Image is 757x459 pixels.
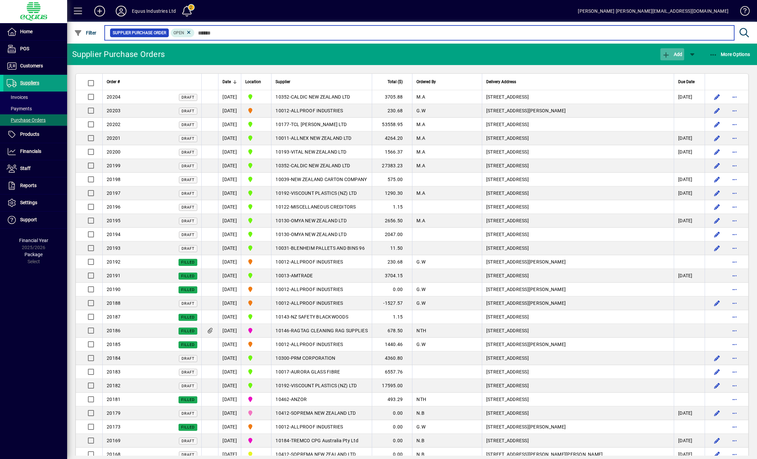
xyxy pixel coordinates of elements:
[291,245,365,251] span: BLENHEIM PALLETS AND BINS 96
[372,131,412,145] td: 4264.20
[729,256,740,267] button: More options
[182,246,195,251] span: Draft
[245,175,267,183] span: 1B BLENHEIM
[271,200,372,214] td: -
[245,107,267,115] span: 4S SOUTHERN
[275,177,289,182] span: 10039
[482,200,674,214] td: [STREET_ADDRESS]
[678,78,695,85] span: Due Date
[271,131,372,145] td: -
[3,23,67,40] a: Home
[245,313,267,321] span: 1B BLENHEIM
[107,342,120,347] span: 20185
[372,283,412,296] td: 0.00
[20,166,31,171] span: Staff
[245,258,267,266] span: 4S SOUTHERN
[729,188,740,198] button: More options
[482,296,674,310] td: [STREET_ADDRESS][PERSON_NAME]
[275,135,289,141] span: 10011
[3,212,67,228] a: Support
[416,78,436,85] span: Ordered By
[372,104,412,118] td: 230.68
[416,300,425,306] span: G.W
[729,421,740,432] button: More options
[218,255,241,269] td: [DATE]
[416,190,425,196] span: M.A
[245,93,267,101] span: 1B BLENHEIM
[20,46,29,51] span: POS
[271,283,372,296] td: -
[291,218,347,223] span: OMYA NEW ZEALAND LTD
[7,117,46,123] span: Purchase Orders
[372,241,412,255] td: 11.50
[372,228,412,241] td: 2047.00
[291,232,347,237] span: OMYA NEW ZEALAND LTD
[271,104,372,118] td: -
[275,328,289,333] span: 10146
[729,380,740,391] button: More options
[182,233,195,237] span: Draft
[416,328,426,333] span: NTH
[107,135,120,141] span: 20201
[182,219,195,223] span: Draft
[271,269,372,283] td: -
[482,159,674,173] td: [STREET_ADDRESS]
[674,145,705,159] td: [DATE]
[376,78,409,85] div: Total ($)
[107,94,120,100] span: 20204
[729,284,740,295] button: More options
[245,299,267,307] span: 4S SOUTHERN
[20,200,37,205] span: Settings
[181,260,195,265] span: Filled
[662,52,682,57] span: Add
[271,145,372,159] td: -
[271,338,372,351] td: -
[416,149,425,155] span: M.A
[74,30,97,36] span: Filter
[107,245,120,251] span: 20193
[729,174,740,185] button: More options
[372,186,412,200] td: 1290.30
[107,163,120,168] span: 20199
[107,232,120,237] span: 20194
[3,41,67,57] a: POS
[482,228,674,241] td: [STREET_ADDRESS]
[275,163,289,168] span: 10352
[712,147,722,157] button: Edit
[271,228,372,241] td: -
[245,148,267,156] span: 1B BLENHEIM
[729,243,740,253] button: More options
[218,118,241,131] td: [DATE]
[291,273,313,278] span: AMTRADE
[712,174,722,185] button: Edit
[729,394,740,405] button: More options
[275,204,289,210] span: 10122
[372,351,412,365] td: 4360.80
[218,145,241,159] td: [DATE]
[218,338,241,351] td: [DATE]
[107,259,120,265] span: 20192
[416,108,425,113] span: G.W
[173,31,184,35] span: Open
[245,244,267,252] span: 1B BLENHEIM
[3,126,67,143] a: Products
[708,48,752,60] button: More Options
[291,342,343,347] span: ALLPROOF INDUSTRIES
[3,114,67,126] a: Purchase Orders
[20,217,37,222] span: Support
[482,118,674,131] td: [STREET_ADDRESS]
[275,190,289,196] span: 10192
[482,104,674,118] td: [STREET_ADDRESS][PERSON_NAME]
[3,58,67,74] a: Customers
[729,353,740,363] button: More options
[271,118,372,131] td: -
[482,310,674,324] td: [STREET_ADDRESS]
[674,186,705,200] td: [DATE]
[24,252,43,257] span: Package
[7,95,28,100] span: Invoices
[107,122,120,127] span: 20202
[245,78,261,85] span: Location
[245,78,267,85] div: Location
[271,310,372,324] td: -
[218,104,241,118] td: [DATE]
